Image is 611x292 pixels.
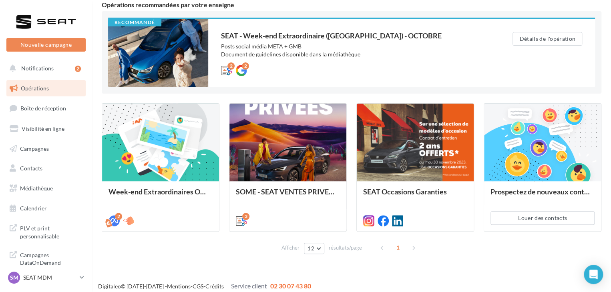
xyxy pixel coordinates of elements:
[20,223,82,240] span: PLV et print personnalisable
[205,283,224,290] a: Crédits
[392,241,404,254] span: 1
[242,213,249,220] div: 3
[20,165,42,172] span: Contacts
[490,188,595,204] div: Prospectez de nouveaux contacts
[21,65,54,72] span: Notifications
[5,140,87,157] a: Campagnes
[5,200,87,217] a: Calendrier
[75,66,81,72] div: 2
[20,205,47,212] span: Calendrier
[109,188,213,204] div: Week-end Extraordinaires Octobre 2025
[115,213,122,220] div: 2
[23,274,76,282] p: SEAT MDM
[329,244,362,252] span: résultats/page
[227,62,235,70] div: 2
[6,270,86,285] a: SM SEAT MDM
[5,100,87,117] a: Boîte de réception
[108,19,161,26] div: Recommandé
[5,180,87,197] a: Médiathèque
[20,145,49,152] span: Campagnes
[20,105,66,112] span: Boîte de réception
[236,188,340,204] div: SOME - SEAT VENTES PRIVEES
[6,38,86,52] button: Nouvelle campagne
[221,32,480,39] div: SEAT - Week-end Extraordinaire ([GEOGRAPHIC_DATA]) - OCTOBRE
[5,60,84,77] button: Notifications 2
[584,265,603,284] div: Open Intercom Messenger
[5,80,87,97] a: Opérations
[98,283,311,290] span: © [DATE]-[DATE] - - -
[102,2,601,8] div: Opérations recommandées par votre enseigne
[304,243,324,254] button: 12
[308,245,314,252] span: 12
[363,188,467,204] div: SEAT Occasions Garanties
[490,211,595,225] button: Louer des contacts
[167,283,191,290] a: Mentions
[242,62,249,70] div: 2
[231,282,267,290] span: Service client
[5,246,87,270] a: Campagnes DataOnDemand
[21,85,49,92] span: Opérations
[221,42,480,58] div: Posts social média META + GMB Document de guidelines disponible dans la médiathèque
[10,274,18,282] span: SM
[98,283,121,290] a: Digitaleo
[281,244,299,252] span: Afficher
[5,120,87,137] a: Visibilité en ligne
[20,185,53,192] span: Médiathèque
[270,282,311,290] span: 02 30 07 43 80
[20,250,82,267] span: Campagnes DataOnDemand
[5,220,87,243] a: PLV et print personnalisable
[22,125,64,132] span: Visibilité en ligne
[193,283,203,290] a: CGS
[5,160,87,177] a: Contacts
[513,32,582,46] button: Détails de l'opération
